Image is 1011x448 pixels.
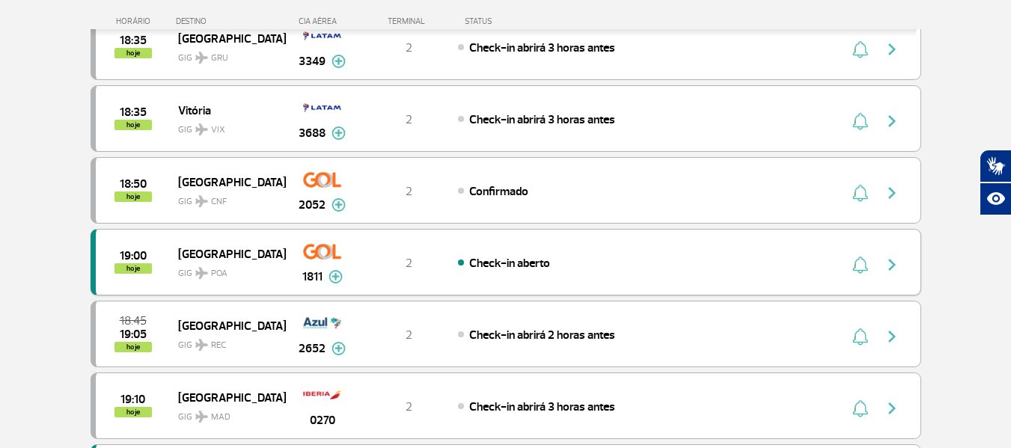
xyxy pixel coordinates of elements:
[852,184,868,202] img: sino-painel-voo.svg
[95,16,177,26] div: HORÁRIO
[469,40,615,55] span: Check-in abrirá 3 horas antes
[883,40,901,58] img: seta-direita-painel-voo.svg
[178,172,274,191] span: [GEOGRAPHIC_DATA]
[195,411,208,423] img: destiny_airplane.svg
[980,150,1011,182] button: Abrir tradutor de língua de sinais.
[178,316,274,335] span: [GEOGRAPHIC_DATA]
[406,328,412,343] span: 2
[406,256,412,271] span: 2
[195,339,208,351] img: destiny_airplane.svg
[299,52,326,70] span: 3349
[883,328,901,346] img: seta-direita-painel-voo.svg
[299,124,326,142] span: 3688
[406,112,412,127] span: 2
[178,187,274,209] span: GIG
[469,184,528,199] span: Confirmado
[178,331,274,352] span: GIG
[120,329,147,340] span: 2025-08-27 19:05:00
[211,267,227,280] span: POA
[120,107,147,117] span: 2025-08-27 18:35:00
[114,191,152,202] span: hoje
[195,52,208,64] img: destiny_airplane.svg
[329,270,343,283] img: mais-info-painel-voo.svg
[114,120,152,130] span: hoje
[178,28,274,48] span: [GEOGRAPHIC_DATA]
[406,399,412,414] span: 2
[178,115,274,137] span: GIG
[178,402,274,424] span: GIG
[883,112,901,130] img: seta-direita-painel-voo.svg
[360,16,457,26] div: TERMINAL
[195,195,208,207] img: destiny_airplane.svg
[120,394,145,405] span: 2025-08-27 19:10:00
[120,179,147,189] span: 2025-08-27 18:50:00
[332,55,346,68] img: mais-info-painel-voo.svg
[332,198,346,212] img: mais-info-painel-voo.svg
[195,267,208,279] img: destiny_airplane.svg
[332,342,346,355] img: mais-info-painel-voo.svg
[178,387,274,407] span: [GEOGRAPHIC_DATA]
[114,342,152,352] span: hoje
[302,268,323,286] span: 1811
[120,316,147,326] span: 2025-08-27 18:45:00
[469,112,615,127] span: Check-in abrirá 3 horas antes
[406,40,412,55] span: 2
[211,195,227,209] span: CNF
[406,184,412,199] span: 2
[299,196,326,214] span: 2052
[457,16,579,26] div: STATUS
[178,43,274,65] span: GIG
[178,244,274,263] span: [GEOGRAPHIC_DATA]
[980,182,1011,215] button: Abrir recursos assistivos.
[310,411,335,429] span: 0270
[114,263,152,274] span: hoje
[195,123,208,135] img: destiny_airplane.svg
[469,399,615,414] span: Check-in abrirá 3 horas antes
[176,16,285,26] div: DESTINO
[120,35,147,46] span: 2025-08-27 18:35:00
[883,256,901,274] img: seta-direita-painel-voo.svg
[883,184,901,202] img: seta-direita-painel-voo.svg
[980,150,1011,215] div: Plugin de acessibilidade da Hand Talk.
[332,126,346,140] img: mais-info-painel-voo.svg
[211,411,230,424] span: MAD
[852,399,868,417] img: sino-painel-voo.svg
[120,251,147,261] span: 2025-08-27 19:00:00
[852,112,868,130] img: sino-painel-voo.svg
[883,399,901,417] img: seta-direita-painel-voo.svg
[178,259,274,280] span: GIG
[852,256,868,274] img: sino-painel-voo.svg
[285,16,360,26] div: CIA AÉREA
[852,328,868,346] img: sino-painel-voo.svg
[469,328,615,343] span: Check-in abrirá 2 horas antes
[114,407,152,417] span: hoje
[178,100,274,120] span: Vitória
[852,40,868,58] img: sino-painel-voo.svg
[211,52,228,65] span: GRU
[299,340,326,358] span: 2652
[469,256,550,271] span: Check-in aberto
[211,339,226,352] span: REC
[211,123,225,137] span: VIX
[114,48,152,58] span: hoje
